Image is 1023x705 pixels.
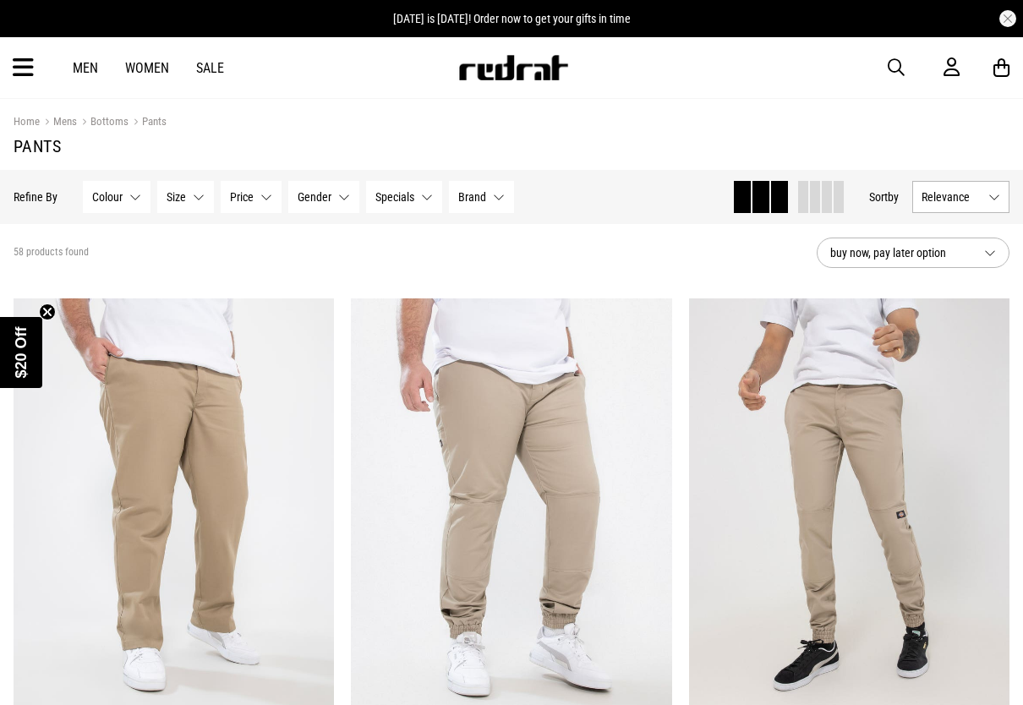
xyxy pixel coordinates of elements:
[14,246,89,260] span: 58 products found
[13,326,30,378] span: $20 Off
[167,190,186,204] span: Size
[14,190,57,204] p: Refine By
[366,181,442,213] button: Specials
[129,115,167,131] a: Pants
[73,60,98,76] a: Men
[125,60,169,76] a: Women
[92,190,123,204] span: Colour
[288,181,359,213] button: Gender
[457,55,569,80] img: Redrat logo
[912,181,1009,213] button: Relevance
[922,190,982,204] span: Relevance
[83,181,150,213] button: Colour
[375,190,414,204] span: Specials
[230,190,254,204] span: Price
[40,115,77,131] a: Mens
[869,187,899,207] button: Sortby
[817,238,1009,268] button: buy now, pay later option
[39,303,56,320] button: Close teaser
[221,181,282,213] button: Price
[14,115,40,128] a: Home
[888,190,899,204] span: by
[77,115,129,131] a: Bottoms
[157,181,214,213] button: Size
[14,136,1009,156] h1: Pants
[298,190,331,204] span: Gender
[830,243,971,263] span: buy now, pay later option
[393,12,631,25] span: [DATE] is [DATE]! Order now to get your gifts in time
[449,181,514,213] button: Brand
[196,60,224,76] a: Sale
[458,190,486,204] span: Brand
